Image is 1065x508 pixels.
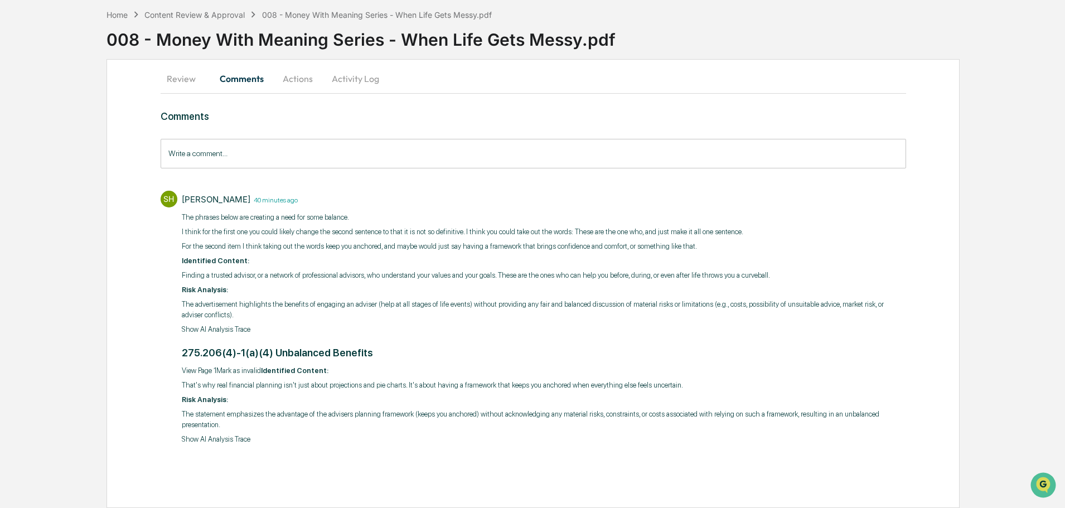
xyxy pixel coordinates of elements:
[29,51,184,62] input: Clear
[11,163,20,172] div: 🔎
[182,241,906,252] p: For the second item I think taking out the words keep you anchored, and maybe would just say havi...
[250,195,298,204] time: Monday, August 18, 2025 at 9:40:19 AM
[161,65,211,92] button: Review
[144,10,245,20] div: Content Review & Approval
[190,89,203,102] button: Start new chat
[273,65,323,92] button: Actions
[182,409,906,430] p: The statement emphasizes the advantage of the advisers planning framework (keeps you anchored) wi...
[11,142,20,151] div: 🖐️
[182,448,906,459] p: ​
[182,299,906,321] p: The advertisement highlights the benefits of engaging an adviser (help at all stages of life even...
[182,226,906,238] p: I think for the first one you could likely change the second sentence to that it is not so defini...
[182,270,906,281] p: Finding a trusted advisor, or a network of professional advisors, who understand your values and ...
[182,380,906,391] p: That's why real financial planning isn't just about projections and pie charts. It's about having...
[182,257,249,265] strong: Identified Content:
[261,366,328,375] strong: Identified Content:
[211,65,273,92] button: Comments
[11,23,203,41] p: How can we help?
[38,96,141,105] div: We're available if you need us!
[81,142,90,151] div: 🗄️
[76,136,143,156] a: 🗄️Attestations
[92,141,138,152] span: Attestations
[106,21,1065,50] div: 008 - Money With Meaning Series - When Life Gets Messy.pdf
[161,65,906,92] div: secondary tabs example
[161,191,177,207] div: SH
[38,85,183,96] div: Start new chat
[182,194,250,205] div: [PERSON_NAME]
[79,188,135,197] a: Powered byPylon
[182,212,906,223] p: The phrases below are creating a need for some balance.
[1029,471,1059,501] iframe: Open customer support
[11,85,31,105] img: 1746055101610-c473b297-6a78-478c-a979-82029cc54cd1
[161,110,906,122] h3: Comments
[182,434,906,445] p: Show AI Analysis Trace
[22,162,70,173] span: Data Lookup
[182,324,906,335] p: Show AI Analysis Trace
[182,286,228,294] strong: Risk Analysis:
[22,141,72,152] span: Preclearance
[106,10,128,20] div: Home
[111,189,135,197] span: Pylon
[182,395,228,404] strong: Risk Analysis:
[182,345,906,360] h3: 275.206(4)-1(a)(4) Unbalanced Benefits
[323,65,388,92] button: Activity Log
[182,365,906,376] p: View Page 1Mark as invalid
[262,10,492,20] div: 008 - Money With Meaning Series - When Life Gets Messy.pdf
[7,157,75,177] a: 🔎Data Lookup
[7,136,76,156] a: 🖐️Preclearance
